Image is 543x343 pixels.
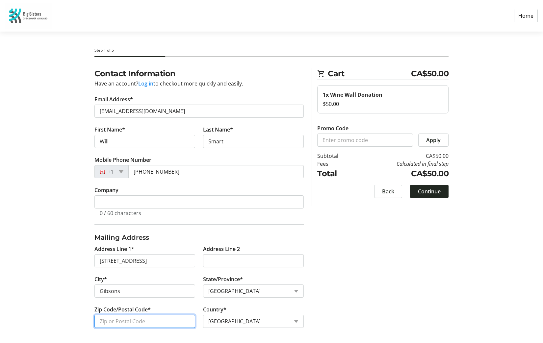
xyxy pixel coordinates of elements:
label: First Name* [94,126,125,134]
h3: Mailing Address [94,233,304,242]
div: $50.00 [323,100,443,108]
td: Fees [317,160,355,168]
label: Country* [203,306,226,313]
label: Email Address* [94,95,133,103]
input: City [94,284,195,298]
label: City* [94,275,107,283]
div: Have an account? to checkout more quickly and easily. [94,80,304,87]
td: CA$50.00 [355,152,449,160]
h2: Contact Information [94,68,304,80]
tr-character-limit: 0 / 60 characters [100,209,141,217]
button: Apply [418,134,449,147]
label: Zip Code/Postal Code* [94,306,151,313]
label: Last Name* [203,126,233,134]
td: Calculated in final step [355,160,449,168]
span: Apply [426,136,441,144]
td: Subtotal [317,152,355,160]
label: Address Line 2 [203,245,240,253]
button: Continue [410,185,449,198]
strong: 1x Wine Wall Donation [323,91,382,98]
span: CA$50.00 [411,68,449,80]
input: Zip or Postal Code [94,315,195,328]
img: Big Sisters of BC Lower Mainland's Logo [5,3,52,29]
input: (506) 234-5678 [128,165,304,178]
label: Company [94,186,118,194]
span: Continue [418,187,441,195]
div: Step 1 of 5 [94,47,449,53]
td: CA$50.00 [355,168,449,180]
td: Total [317,168,355,180]
button: Back [374,185,402,198]
a: Home [514,10,538,22]
span: Back [382,187,394,195]
button: Log in [138,80,153,87]
label: Promo Code [317,124,349,132]
input: Enter promo code [317,134,413,147]
label: Mobile Phone Number [94,156,151,164]
label: Address Line 1* [94,245,134,253]
label: State/Province* [203,275,243,283]
span: Cart [328,68,411,80]
input: Address [94,254,195,267]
